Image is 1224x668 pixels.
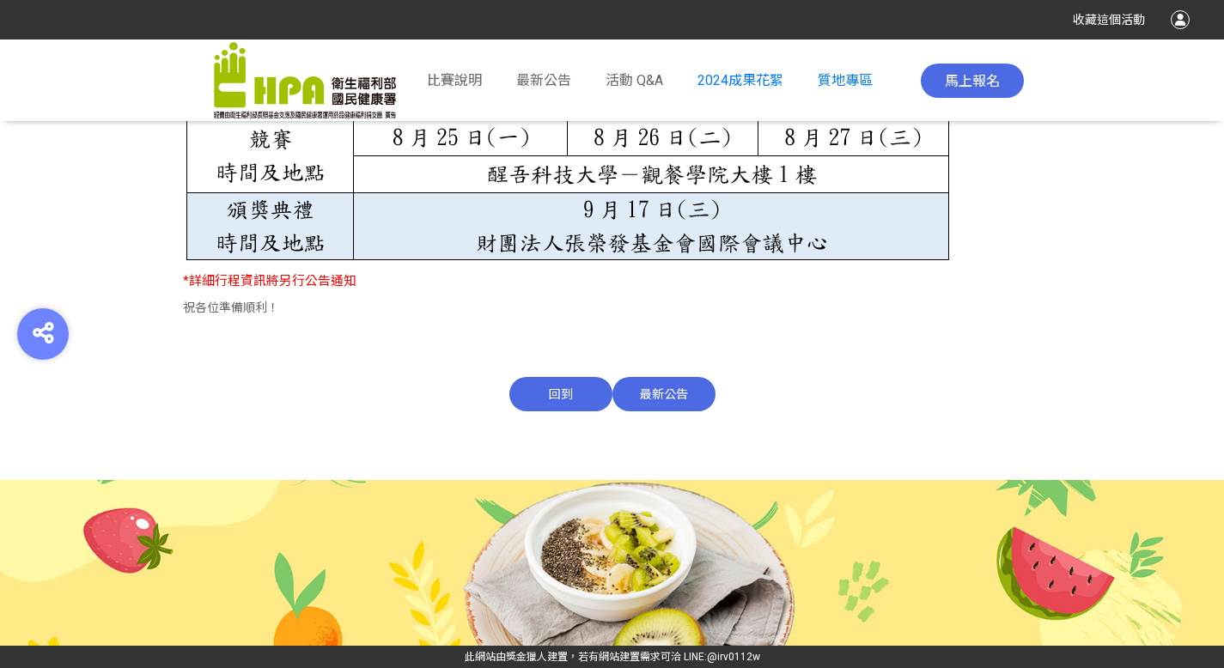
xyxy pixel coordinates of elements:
a: 回到最新公告 [509,387,716,401]
a: 此網站由獎金獵人建置，若有網站建置需求 [465,651,661,663]
span: 回到 [509,377,612,411]
a: @irv0112w [707,651,760,663]
a: 最新公告 [516,70,571,91]
span: *詳細行程資訊將另行公告通知 [183,273,356,288]
a: 比賽說明 [427,70,482,91]
span: 可洽 LINE: [465,651,760,663]
span: 馬上報名 [945,73,1000,89]
span: 比賽說明 [427,72,482,88]
span: 收藏這個活動 [1073,13,1145,27]
a: 2024成果花絮 [697,72,783,88]
span: 最新公告 [516,72,571,88]
span: 最新公告 [612,377,716,411]
a: 活動 Q&A [606,70,663,91]
button: 馬上報名 [921,64,1024,98]
a: 質地專區 [818,72,873,88]
span: 活動 Q&A [606,72,663,88]
img: 「2025銀領新食尚 銀養創新料理」競賽 [214,42,396,119]
p: 祝各位準備順利！ [183,299,1042,317]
